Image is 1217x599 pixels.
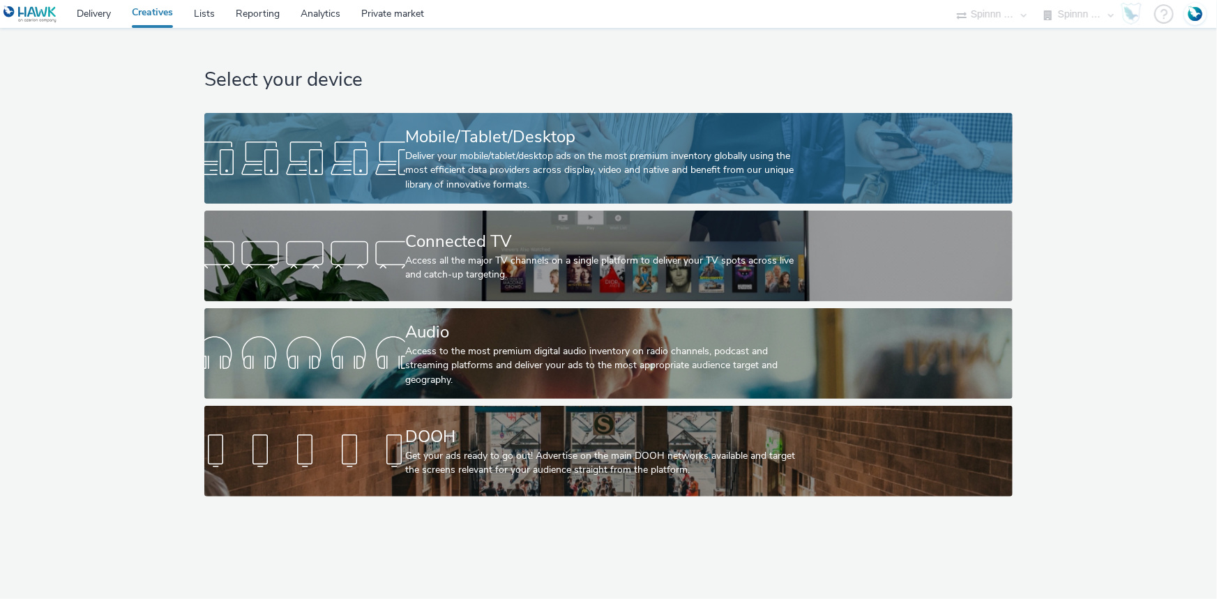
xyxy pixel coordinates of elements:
a: Connected TVAccess all the major TV channels on a single platform to deliver your TV spots across... [204,211,1013,301]
img: undefined Logo [3,6,57,23]
div: Mobile/Tablet/Desktop [405,125,806,149]
h1: Select your device [204,67,1013,93]
img: Hawk Academy [1121,3,1142,25]
img: Account FR [1185,3,1206,24]
div: DOOH [405,425,806,449]
a: Hawk Academy [1121,3,1147,25]
div: Deliver your mobile/tablet/desktop ads on the most premium inventory globally using the most effi... [405,149,806,192]
div: Get your ads ready to go out! Advertise on the main DOOH networks available and target the screen... [405,449,806,478]
div: Access all the major TV channels on a single platform to deliver your TV spots across live and ca... [405,254,806,282]
div: Audio [405,320,806,344]
a: DOOHGet your ads ready to go out! Advertise on the main DOOH networks available and target the sc... [204,406,1013,496]
div: Access to the most premium digital audio inventory on radio channels, podcast and streaming platf... [405,344,806,387]
a: AudioAccess to the most premium digital audio inventory on radio channels, podcast and streaming ... [204,308,1013,399]
div: Connected TV [405,229,806,254]
a: Mobile/Tablet/DesktopDeliver your mobile/tablet/desktop ads on the most premium inventory globall... [204,113,1013,204]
